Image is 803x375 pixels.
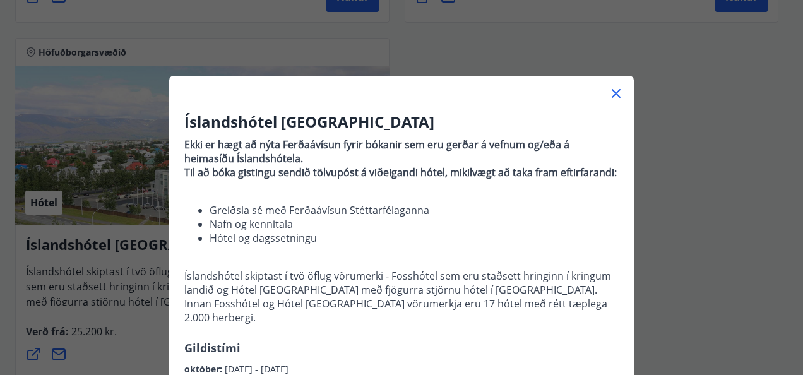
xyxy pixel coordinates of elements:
[184,165,617,179] strong: Til að bóka gistingu sendið tölvupóst á viðeigandi hótel, mikilvægt að taka fram eftirfarandi:
[210,217,619,231] li: Nafn og kennitala
[184,138,569,165] strong: Ekki er hægt að nýta Ferðaávísun fyrir bókanir sem eru gerðar á vefnum og/eða á heimasíðu Íslands...
[184,363,225,375] span: október :
[210,203,619,217] li: Greiðsla sé með Ferðaávísun Stéttarfélaganna
[184,269,619,324] p: Íslandshótel skiptast í tvö öflug vörumerki - Fosshótel sem eru staðsett hringinn í kringum landi...
[184,340,241,355] span: Gildistími
[210,231,619,245] li: Hótel og dagssetningu
[184,111,619,133] h3: Íslandshótel [GEOGRAPHIC_DATA]
[225,363,288,375] span: [DATE] - [DATE]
